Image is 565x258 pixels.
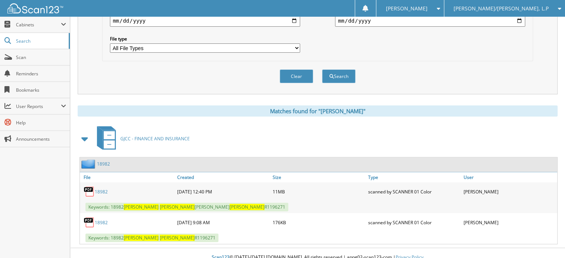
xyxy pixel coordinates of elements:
div: 11MB [271,184,366,199]
input: end [335,15,525,27]
a: Size [271,172,366,182]
div: scanned by SCANNER 01 Color [366,184,462,199]
input: start [110,15,300,27]
a: Created [175,172,271,182]
label: File type [110,36,300,42]
span: Announcements [16,136,66,142]
span: [PERSON_NAME] [124,235,159,241]
span: Reminders [16,71,66,77]
img: PDF.png [84,217,95,228]
span: GJCC - FINANCE AND INSURANCE [120,135,190,142]
a: 18982 [95,219,108,226]
a: 18982 [97,161,110,167]
span: Cabinets [16,22,61,28]
span: [PERSON_NAME] [124,204,159,210]
div: Matches found for "[PERSON_NAME]" [78,105,558,117]
a: Type [366,172,462,182]
a: 18982 [95,189,108,195]
span: [PERSON_NAME]/[PERSON_NAME], L.P [454,6,549,11]
div: [DATE] 12:40 PM [175,184,271,199]
a: User [462,172,557,182]
span: Keywords: 18982 R1196271 [85,233,218,242]
img: PDF.png [84,186,95,197]
a: File [80,172,175,182]
span: [PERSON_NAME] [160,235,195,241]
iframe: Chat Widget [528,222,565,258]
span: Search [16,38,65,44]
div: 176KB [271,215,366,230]
div: [DATE] 9:08 AM [175,215,271,230]
div: [PERSON_NAME] [462,184,557,199]
span: Help [16,120,66,126]
button: Search [322,69,355,83]
span: User Reports [16,103,61,110]
span: Bookmarks [16,87,66,93]
span: [PERSON_NAME] [230,204,264,210]
img: folder2.png [81,159,97,169]
button: Clear [280,69,313,83]
div: [PERSON_NAME] [462,215,557,230]
img: scan123-logo-white.svg [7,3,63,13]
a: GJCC - FINANCE AND INSURANCE [92,124,190,153]
span: [PERSON_NAME] [386,6,427,11]
span: Scan [16,54,66,61]
span: [PERSON_NAME] [160,204,195,210]
span: Keywords: 18982 [PERSON_NAME] R1196271 [85,203,288,211]
div: scanned by SCANNER 01 Color [366,215,462,230]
